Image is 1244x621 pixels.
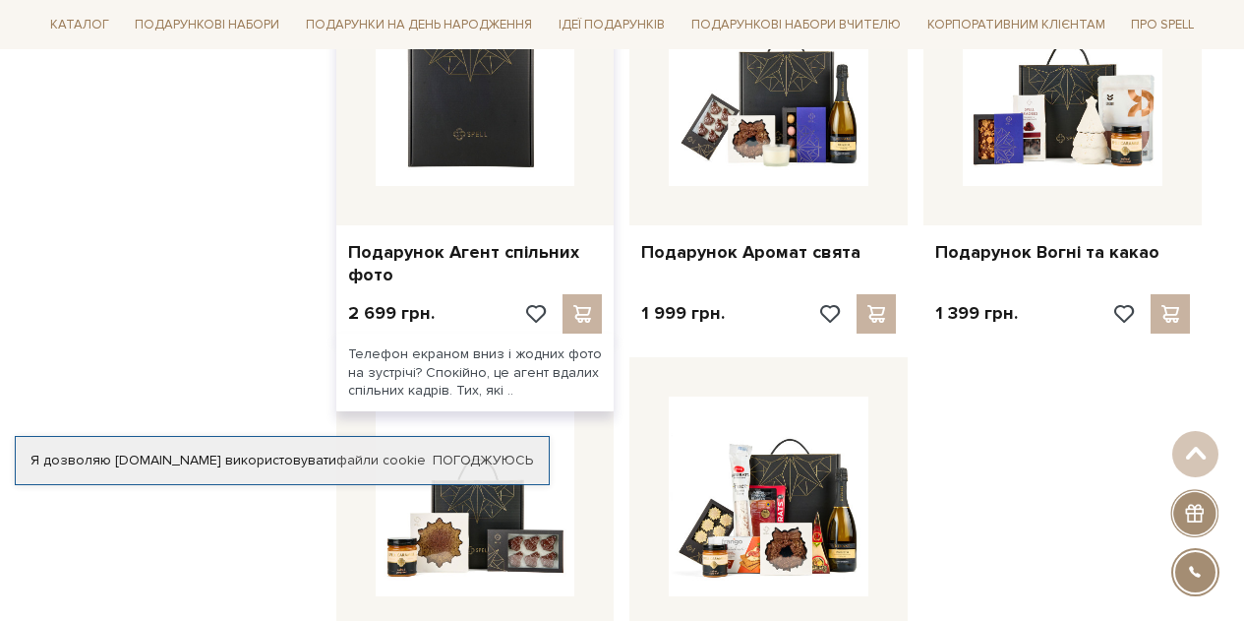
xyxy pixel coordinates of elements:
a: Каталог [42,10,117,40]
a: Подарункові набори [127,10,287,40]
a: Подарунки на День народження [298,10,540,40]
p: 1 999 грн. [641,302,725,325]
a: Подарункові набори Вчителю [683,8,909,41]
a: Подарунок Агент спільних фото [348,241,603,287]
a: Подарунок Аромат свята [641,241,896,264]
p: 1 399 грн. [935,302,1018,325]
a: Корпоративним клієнтам [919,10,1113,40]
a: Подарунок Вогні та какао [935,241,1190,264]
div: Я дозволяю [DOMAIN_NAME] використовувати [16,452,549,469]
a: Погоджуюсь [433,452,533,469]
a: Ідеї подарунків [551,10,673,40]
a: файли cookie [336,452,426,468]
a: Про Spell [1123,10,1202,40]
div: Телефон екраном вниз і жодних фото на зустрічі? Спокійно, це агент вдалих спільних кадрів. Тих, я... [336,334,615,411]
p: 2 699 грн. [348,302,435,325]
